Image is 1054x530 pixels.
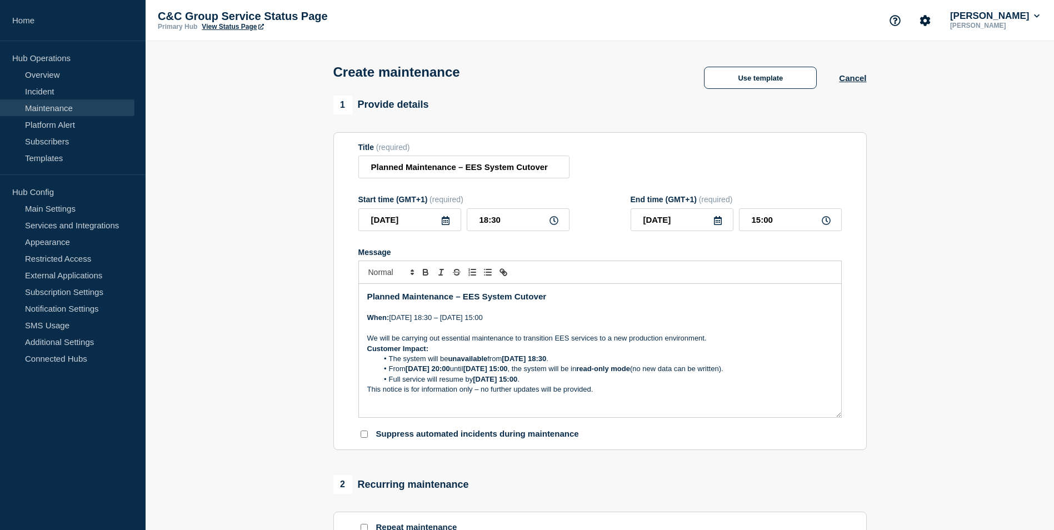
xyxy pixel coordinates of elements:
[948,22,1042,29] p: [PERSON_NAME]
[333,96,429,114] div: Provide details
[463,364,508,373] strong: [DATE] 15:00
[358,143,570,152] div: Title
[333,475,352,494] span: 2
[376,429,579,439] p: Suppress automated incidents during maintenance
[333,96,352,114] span: 1
[378,374,833,384] li: Full service will resume by .
[361,431,368,438] input: Suppress automated incidents during maintenance
[367,384,833,394] p: This notice is for information only – no further updates will be provided.
[378,364,833,374] li: From until , the system will be in (no new data can be written).
[202,23,263,31] a: View Status Page
[367,333,833,343] p: We will be carrying out essential maintenance to transition EES services to a new production envi...
[367,291,833,303] h3: Planned Maintenance – EES System Cutover
[576,364,630,373] strong: read-only mode
[378,354,833,364] li: The system will be from .
[467,208,570,231] input: HH:MM
[631,208,733,231] input: YYYY-MM-DD
[496,266,511,279] button: Toggle link
[367,344,429,353] strong: Customer Impact:
[358,208,461,231] input: YYYY-MM-DD
[376,143,410,152] span: (required)
[739,208,842,231] input: HH:MM
[358,248,842,257] div: Message
[158,10,380,23] p: C&C Group Service Status Page
[839,73,866,83] button: Cancel
[948,11,1042,22] button: [PERSON_NAME]
[429,195,463,204] span: (required)
[418,266,433,279] button: Toggle bold text
[367,313,833,323] p: [DATE] 18:30 – [DATE] 15:00
[699,195,733,204] span: (required)
[433,266,449,279] button: Toggle italic text
[913,9,937,32] button: Account settings
[449,266,464,279] button: Toggle strikethrough text
[631,195,842,204] div: End time (GMT+1)
[704,67,817,89] button: Use template
[480,266,496,279] button: Toggle bulleted list
[464,266,480,279] button: Toggle ordered list
[333,475,469,494] div: Recurring maintenance
[158,23,197,31] p: Primary Hub
[359,284,841,417] div: Message
[883,9,907,32] button: Support
[406,364,450,373] strong: [DATE] 20:00
[358,156,570,178] input: Title
[448,354,487,363] strong: unavailable
[333,64,460,80] h1: Create maintenance
[367,313,389,322] strong: When:
[358,195,570,204] div: Start time (GMT+1)
[502,354,546,363] strong: [DATE] 18:30
[473,375,517,383] strong: [DATE] 15:00
[363,266,418,279] span: Font size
